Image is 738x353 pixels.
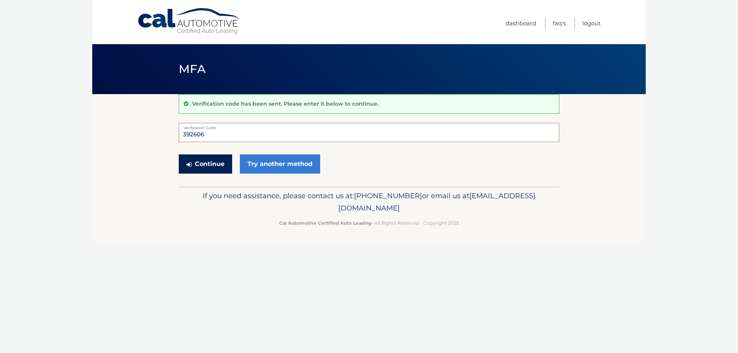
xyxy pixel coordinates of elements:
[338,191,535,212] span: [EMAIL_ADDRESS][DOMAIN_NAME]
[279,220,371,226] strong: Cal Automotive Certified Auto Leasing
[192,100,379,107] p: Verification code has been sent. Please enter it below to continue.
[137,8,241,35] a: Cal Automotive
[505,17,536,30] a: Dashboard
[179,154,232,174] button: Continue
[179,123,559,129] label: Verification Code
[582,17,601,30] a: Logout
[179,123,559,142] input: Verification Code
[184,219,554,227] p: - All Rights Reserved - Copyright 2025
[354,191,422,200] span: [PHONE_NUMBER]
[240,154,320,174] a: Try another method
[179,62,206,76] span: MFA
[553,17,566,30] a: FAQ's
[184,190,554,214] p: If you need assistance, please contact us at: or email us at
